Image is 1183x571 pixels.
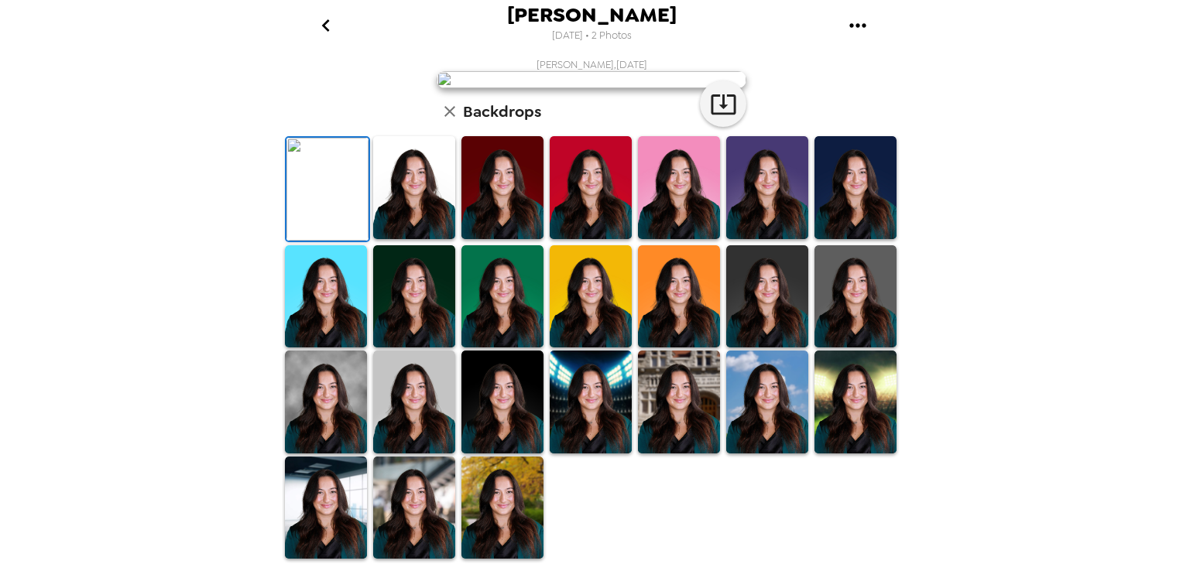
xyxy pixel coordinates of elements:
span: [PERSON_NAME] [507,5,677,26]
span: [DATE] • 2 Photos [552,26,632,46]
h6: Backdrops [463,99,541,124]
img: Original [286,138,369,241]
img: user [437,71,746,88]
span: [PERSON_NAME] , [DATE] [537,58,647,71]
